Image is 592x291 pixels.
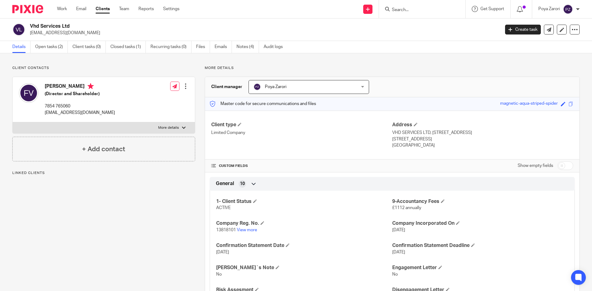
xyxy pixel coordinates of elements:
p: [GEOGRAPHIC_DATA] [392,142,573,148]
a: Clients [96,6,110,12]
h4: 9-Accountancy Fees [392,198,568,205]
a: Settings [163,6,179,12]
h4: 1- Client Status [216,198,392,205]
p: [EMAIL_ADDRESS][DOMAIN_NAME] [45,110,115,116]
h3: Client manager [211,84,242,90]
span: Poya Zarori [265,85,286,89]
span: No [392,272,398,277]
p: More details [205,66,580,71]
h2: Vhd Services Ltd [30,23,403,30]
h4: Client type [211,122,392,128]
a: Emails [215,41,232,53]
p: Linked clients [12,171,195,176]
p: Limited Company [211,130,392,136]
a: Open tasks (2) [35,41,68,53]
img: Pixie [12,5,43,13]
a: Details [12,41,31,53]
p: Client contacts [12,66,195,71]
img: svg%3E [253,83,261,91]
input: Search [391,7,447,13]
h4: Confirmation Statement Date [216,242,392,249]
h4: CUSTOM FIELDS [211,164,392,168]
p: Master code for secure communications and files [210,101,316,107]
span: £1112 annually [392,206,421,210]
span: ACTIVE [216,206,231,210]
p: VHD SERVICES LTD, [STREET_ADDRESS] [392,130,573,136]
a: Files [196,41,210,53]
a: Create task [505,25,541,34]
img: svg%3E [19,83,39,103]
span: 13818101 [216,228,236,232]
p: Poya Zarori [538,6,560,12]
span: General [216,180,234,187]
h4: Company Reg. No. [216,220,392,227]
span: 10 [240,181,245,187]
p: [EMAIL_ADDRESS][DOMAIN_NAME] [30,30,496,36]
a: Closed tasks (1) [110,41,146,53]
a: Work [57,6,67,12]
h4: [PERSON_NAME]`s Note [216,265,392,271]
span: [DATE] [392,228,405,232]
h4: Company Incorporated On [392,220,568,227]
a: Reports [138,6,154,12]
h5: (Director and Shareholder) [45,91,115,97]
img: svg%3E [12,23,25,36]
span: No [216,272,222,277]
p: 7854 765060 [45,103,115,109]
div: magnetic-aqua-striped-spider [500,100,558,107]
a: Email [76,6,86,12]
a: Audit logs [264,41,287,53]
h4: [PERSON_NAME] [45,83,115,91]
h4: + Add contact [82,144,125,154]
a: Notes (4) [236,41,259,53]
a: View more [237,228,257,232]
h4: Confirmation Statement Deadline [392,242,568,249]
i: Primary [88,83,94,89]
p: [STREET_ADDRESS] [392,136,573,142]
img: svg%3E [563,4,573,14]
a: Client tasks (0) [72,41,106,53]
h4: Engagement Letter [392,265,568,271]
p: More details [158,125,179,130]
a: Recurring tasks (0) [150,41,191,53]
h4: Address [392,122,573,128]
span: [DATE] [216,250,229,254]
label: Show empty fields [518,163,553,169]
span: [DATE] [392,250,405,254]
a: Team [119,6,129,12]
span: Get Support [480,7,504,11]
